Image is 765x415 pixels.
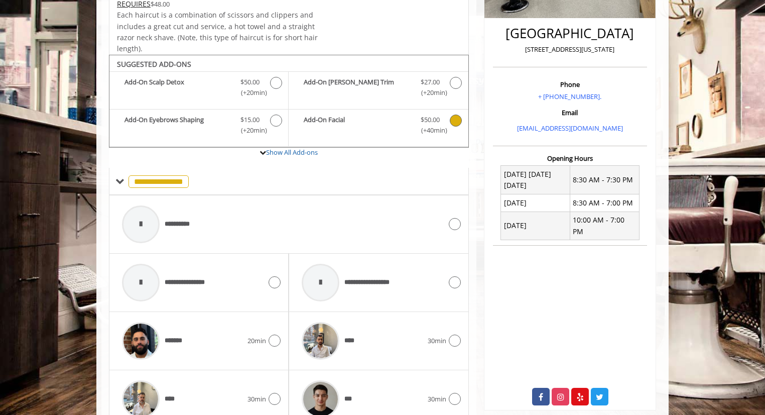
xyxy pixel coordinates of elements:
b: Add-On Eyebrows Shaping [124,115,230,136]
b: Add-On Facial [304,115,410,136]
td: 10:00 AM - 7:00 PM [570,212,639,240]
span: $15.00 [240,115,260,125]
label: Add-On Scalp Detox [114,77,283,100]
span: 30min [428,336,446,346]
td: [DATE] [DATE] [DATE] [501,166,570,194]
b: Add-On Scalp Detox [124,77,230,98]
a: + [PHONE_NUMBER]. [538,92,601,101]
span: $50.00 [421,115,440,125]
td: [DATE] [501,212,570,240]
td: 8:30 AM - 7:30 PM [570,166,639,194]
p: [STREET_ADDRESS][US_STATE] [495,44,645,55]
span: Each haircut is a combination of scissors and clippers and includes a great cut and service, a ho... [117,10,318,53]
label: Add-On Facial [294,115,463,138]
label: Add-On Beard Trim [294,77,463,100]
span: $27.00 [421,77,440,87]
h3: Email [495,109,645,116]
a: [EMAIL_ADDRESS][DOMAIN_NAME] [517,124,623,133]
td: [DATE] [501,194,570,212]
a: Show All Add-ons [266,148,318,157]
span: 30min [247,394,266,404]
span: (+20min ) [415,87,445,98]
label: Add-On Eyebrows Shaping [114,115,283,138]
h3: Opening Hours [493,155,647,162]
h3: Phone [495,81,645,88]
span: (+20min ) [235,125,265,136]
span: 30min [428,394,446,404]
span: $50.00 [240,77,260,87]
span: 20min [247,336,266,346]
span: (+40min ) [415,125,445,136]
h2: [GEOGRAPHIC_DATA] [495,26,645,41]
span: (+20min ) [235,87,265,98]
b: Add-On [PERSON_NAME] Trim [304,77,410,98]
td: 8:30 AM - 7:00 PM [570,194,639,212]
div: The Made Man Haircut Add-onS [109,55,469,148]
b: SUGGESTED ADD-ONS [117,59,191,69]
